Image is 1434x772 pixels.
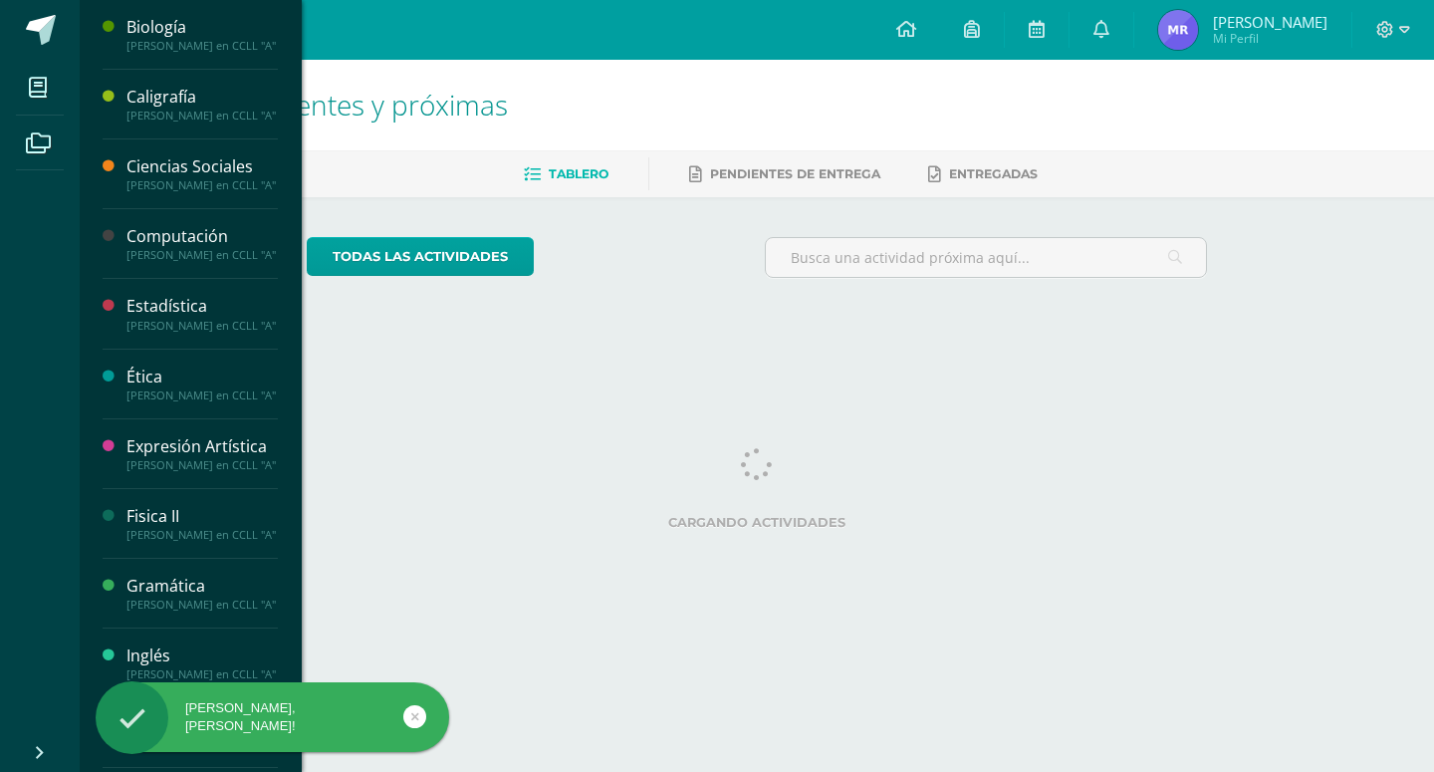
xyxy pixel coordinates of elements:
[126,667,278,681] div: [PERSON_NAME] en CCLL "A"
[126,155,278,178] div: Ciencias Sociales
[96,699,449,735] div: [PERSON_NAME], [PERSON_NAME]!
[549,166,608,181] span: Tablero
[126,458,278,472] div: [PERSON_NAME] en CCLL "A"
[126,86,278,123] a: Caligrafía[PERSON_NAME] en CCLL "A"
[766,238,1207,277] input: Busca una actividad próxima aquí...
[928,158,1038,190] a: Entregadas
[104,86,508,124] span: Actividades recientes y próximas
[1158,10,1198,50] img: 38adcdc9c51fbb0b2bc5b08bf5b7b183.png
[307,515,1208,530] label: Cargando actividades
[126,155,278,192] a: Ciencias Sociales[PERSON_NAME] en CCLL "A"
[126,366,278,388] div: Ética
[126,225,278,262] a: Computación[PERSON_NAME] en CCLL "A"
[126,644,278,667] div: Inglés
[126,435,278,472] a: Expresión Artística[PERSON_NAME] en CCLL "A"
[126,16,278,39] div: Biología
[126,225,278,248] div: Computación
[126,388,278,402] div: [PERSON_NAME] en CCLL "A"
[524,158,608,190] a: Tablero
[126,505,278,528] div: Fisica II
[126,248,278,262] div: [PERSON_NAME] en CCLL "A"
[1213,30,1327,47] span: Mi Perfil
[126,366,278,402] a: Ética[PERSON_NAME] en CCLL "A"
[126,16,278,53] a: Biología[PERSON_NAME] en CCLL "A"
[126,575,278,598] div: Gramática
[126,295,278,318] div: Estadística
[126,435,278,458] div: Expresión Artística
[126,319,278,333] div: [PERSON_NAME] en CCLL "A"
[126,39,278,53] div: [PERSON_NAME] en CCLL "A"
[126,505,278,542] a: Fisica II[PERSON_NAME] en CCLL "A"
[126,109,278,123] div: [PERSON_NAME] en CCLL "A"
[126,295,278,332] a: Estadística[PERSON_NAME] en CCLL "A"
[126,575,278,612] a: Gramática[PERSON_NAME] en CCLL "A"
[949,166,1038,181] span: Entregadas
[126,598,278,612] div: [PERSON_NAME] en CCLL "A"
[710,166,880,181] span: Pendientes de entrega
[126,86,278,109] div: Caligrafía
[126,644,278,681] a: Inglés[PERSON_NAME] en CCLL "A"
[126,178,278,192] div: [PERSON_NAME] en CCLL "A"
[689,158,880,190] a: Pendientes de entrega
[126,528,278,542] div: [PERSON_NAME] en CCLL "A"
[1213,12,1327,32] span: [PERSON_NAME]
[307,237,534,276] a: todas las Actividades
